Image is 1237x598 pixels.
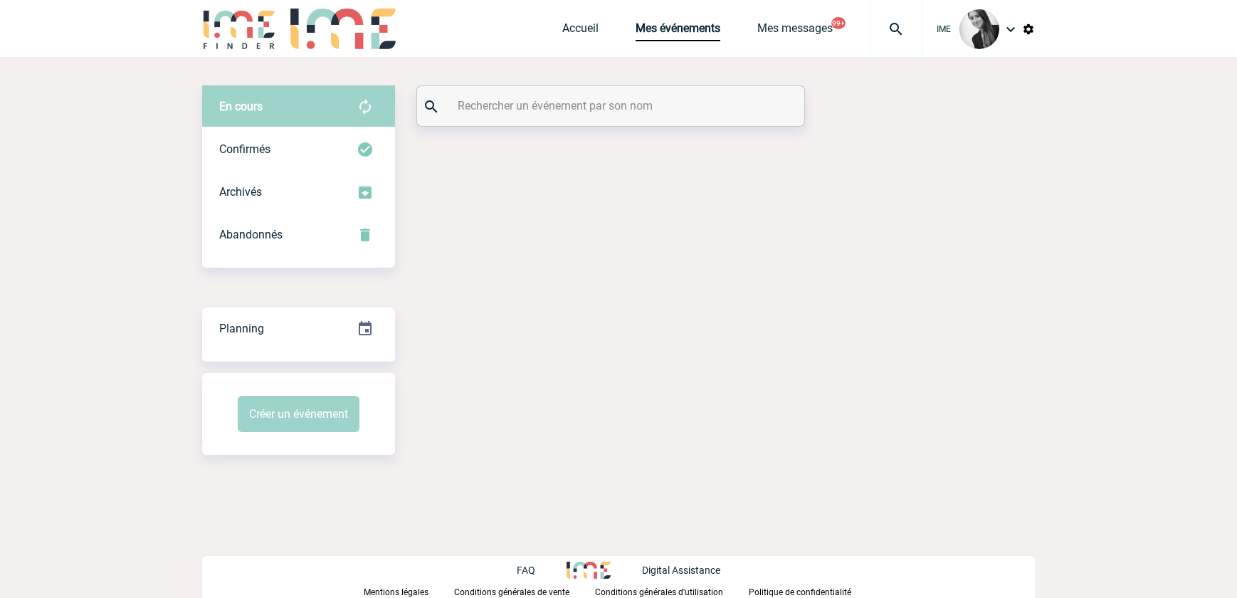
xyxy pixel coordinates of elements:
img: IME-Finder [202,9,276,49]
div: Retrouvez ici tous vos événements annulés [202,214,395,256]
p: Conditions générales de vente [454,587,569,597]
a: Conditions générales d'utilisation [595,584,749,598]
span: Abandonnés [219,228,283,241]
a: FAQ [517,562,567,576]
a: Conditions générales de vente [454,584,595,598]
button: 99+ [831,17,846,29]
span: IME [937,24,951,34]
p: Politique de confidentialité [749,587,851,597]
input: Rechercher un événement par son nom [454,95,771,116]
a: Planning [202,307,395,349]
p: FAQ [517,565,535,576]
span: Planning [219,322,264,335]
div: Retrouvez ici tous les événements que vous avez décidé d'archiver [202,171,395,214]
span: Confirmés [219,142,270,156]
p: Mentions légales [364,587,428,597]
span: En cours [219,100,263,113]
a: Mes événements [636,21,720,41]
div: Retrouvez ici tous vos évènements avant confirmation [202,85,395,128]
span: Archivés [219,185,262,199]
img: http://www.idealmeetingsevents.fr/ [567,562,611,579]
div: Retrouvez ici tous vos événements organisés par date et état d'avancement [202,308,395,350]
a: Politique de confidentialité [749,584,874,598]
p: Digital Assistance [642,565,720,576]
img: 101050-0.jpg [959,9,999,49]
a: Mentions légales [364,584,454,598]
a: Accueil [562,21,599,41]
p: Conditions générales d'utilisation [595,587,723,597]
button: Créer un événement [238,396,359,432]
a: Mes messages [757,21,833,41]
